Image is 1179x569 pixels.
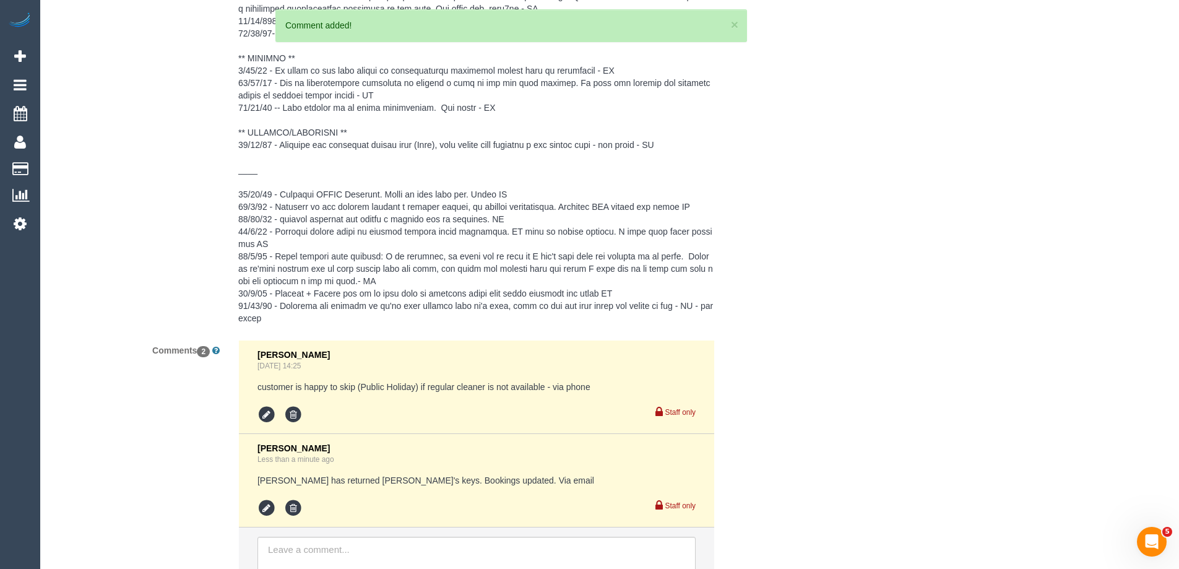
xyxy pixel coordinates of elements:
span: [PERSON_NAME] [257,443,330,453]
label: Comments [43,340,229,357]
div: Comment added! [285,19,737,32]
span: [PERSON_NAME] [257,350,330,360]
span: 2 [197,346,210,357]
iframe: Intercom live chat [1137,527,1167,557]
img: Automaid Logo [7,12,32,30]
span: 5 [1162,527,1172,537]
pre: customer is happy to skip (Public Holiday) if regular cleaner is not available - via phone [257,381,696,393]
small: Staff only [665,502,696,510]
pre: [PERSON_NAME] has returned [PERSON_NAME]'s keys. Bookings updated. Via email [257,474,696,487]
a: [DATE] 14:25 [257,362,301,370]
button: × [731,18,738,31]
small: Staff only [665,408,696,417]
a: Less than a minute ago [257,455,334,464]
